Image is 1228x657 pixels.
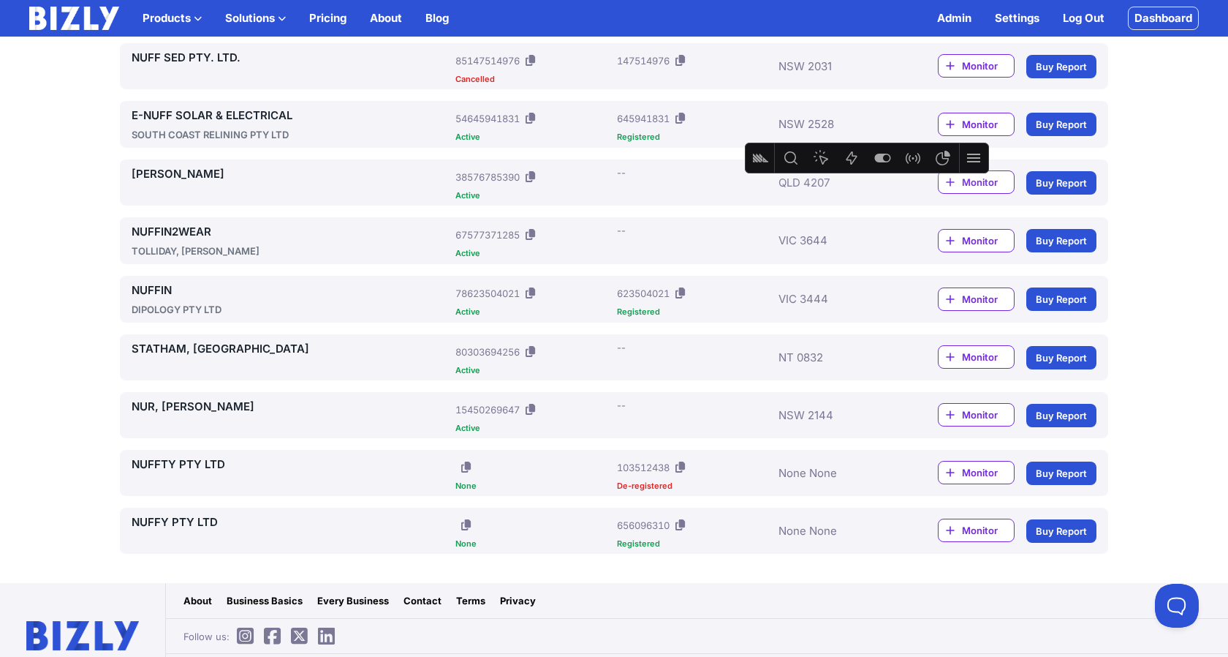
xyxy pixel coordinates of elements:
a: About [370,10,402,27]
div: 54645941831 [455,111,520,126]
a: Settings [995,10,1039,27]
span: Monitor [962,175,1014,189]
span: Monitor [962,117,1014,132]
a: Buy Report [1026,519,1096,543]
a: Buy Report [1026,229,1096,252]
div: Active [455,192,611,200]
a: NUFFIN [132,282,450,299]
div: NSW 2528 [778,107,894,142]
a: Dashboard [1128,7,1199,30]
a: Business Basics [227,593,303,608]
a: NUFFTY PTY LTD [132,456,450,473]
div: -- [617,340,626,355]
div: 645941831 [617,111,670,126]
div: 147514976 [617,53,670,68]
div: Active [455,133,611,141]
div: 623504021 [617,286,670,301]
div: 656096310 [617,518,670,533]
a: Buy Report [1026,288,1096,311]
div: 38576785390 [455,170,520,184]
a: Buy Report [1026,346,1096,369]
a: Buy Report [1026,171,1096,195]
a: About [183,593,212,608]
a: Monitor [938,519,1015,542]
a: Monitor [938,113,1015,136]
div: 78623504021 [455,286,520,301]
a: [PERSON_NAME] [132,165,450,183]
div: Active [455,367,611,375]
div: None [455,540,611,548]
a: NUR, [PERSON_NAME] [132,398,450,416]
div: 103512438 [617,460,670,475]
a: Buy Report [1026,113,1096,136]
div: None [455,482,611,490]
a: Contact [403,593,441,608]
a: NUFFY PTY LTD [132,514,450,531]
div: -- [617,223,626,238]
a: Buy Report [1026,462,1096,485]
span: Monitor [962,292,1014,307]
a: Monitor [938,403,1015,427]
div: Registered [617,308,773,316]
a: Monitor [938,54,1015,78]
a: NUFF SED PTY. LTD. [132,49,450,67]
span: Monitor [962,408,1014,422]
div: None None [778,456,894,490]
div: 15450269647 [455,402,520,417]
a: E-NUFF SOLAR & ELECTRICAL [132,107,450,124]
a: Monitor [938,170,1015,194]
div: NT 0832 [778,340,894,375]
iframe: Toggle Customer Support [1155,584,1199,628]
button: Products [143,10,202,27]
span: Monitor [962,465,1014,480]
a: NUFFIN2WEAR [132,223,450,241]
div: DIPOLOGY PTY LTD [132,302,450,317]
a: Buy Report [1026,404,1096,427]
div: NSW 2144 [778,398,894,432]
div: Cancelled [455,75,611,83]
div: -- [617,398,626,413]
a: Monitor [938,229,1015,252]
span: Monitor [962,350,1014,364]
a: Admin [937,10,971,27]
div: Active [455,249,611,258]
div: De-registered [617,482,773,490]
div: 85147514976 [455,53,520,68]
a: Blog [425,10,449,27]
span: Monitor [962,59,1014,73]
div: VIC 3644 [778,223,894,258]
a: Monitor [938,461,1015,484]
div: None None [778,514,894,548]
a: Privacy [500,593,536,608]
div: Active [455,308,611,316]
a: Pricing [309,10,346,27]
a: Every Business [317,593,389,608]
div: 80303694256 [455,345,520,359]
a: Log Out [1063,10,1104,27]
div: Registered [617,540,773,548]
div: SOUTH COAST RELINING PTY LTD [132,127,450,142]
div: QLD 4207 [778,165,894,200]
span: Monitor [962,523,1014,538]
div: TOLLIDAY, [PERSON_NAME] [132,244,450,258]
a: Monitor [938,345,1015,369]
div: Active [455,424,611,432]
button: Solutions [225,10,286,27]
a: Buy Report [1026,55,1096,78]
span: Follow us: [183,629,342,644]
div: -- [617,165,626,180]
div: VIC 3444 [778,282,894,317]
a: Monitor [938,288,1015,311]
a: Terms [456,593,485,608]
div: NSW 2031 [778,49,894,83]
span: Monitor [962,233,1014,248]
div: 67577371285 [455,228,520,242]
div: Registered [617,133,773,141]
a: STATHAM, [GEOGRAPHIC_DATA] [132,340,450,358]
